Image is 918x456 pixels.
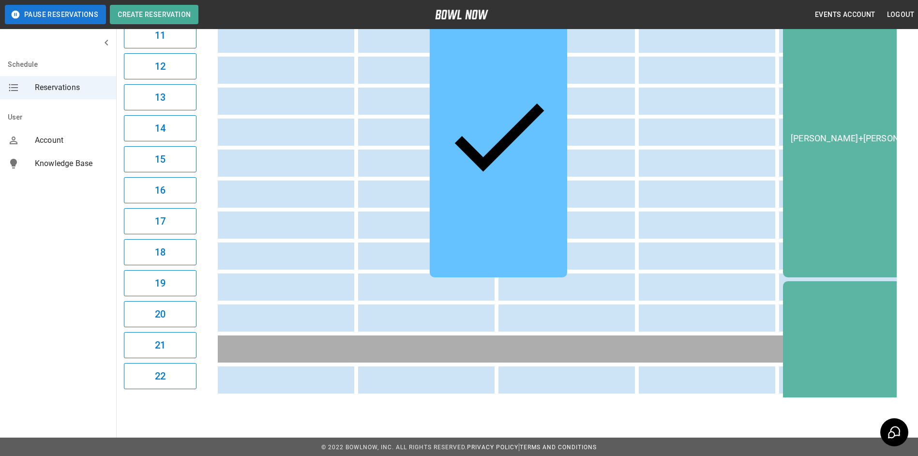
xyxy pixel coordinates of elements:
h6: 12 [155,59,166,74]
h6: 11 [155,28,166,43]
a: Terms and Conditions [520,444,597,451]
h6: 19 [155,275,166,291]
h6: 17 [155,213,166,229]
button: Pause Reservations [5,5,106,24]
h6: 13 [155,90,166,105]
button: 19 [124,270,196,296]
button: 13 [124,84,196,110]
h6: 21 [155,337,166,353]
h6: 22 [155,368,166,384]
h6: 16 [155,182,166,198]
button: 16 [124,177,196,203]
h6: 15 [155,152,166,167]
button: Events Account [811,6,879,24]
button: 22 [124,363,196,389]
button: 18 [124,239,196,265]
span: Account [35,135,108,146]
button: 11 [124,22,196,48]
h6: 14 [155,121,166,136]
button: 14 [124,115,196,141]
h6: 20 [155,306,166,322]
button: 21 [124,332,196,358]
img: logo [435,10,488,19]
button: 20 [124,301,196,327]
span: Reservations [35,82,108,93]
button: 15 [124,146,196,172]
button: 17 [124,208,196,234]
h6: 18 [155,244,166,260]
button: Create Reservation [110,5,198,24]
span: Knowledge Base [35,158,108,169]
div: [PERSON_NAME] [437,77,559,199]
a: Privacy Policy [467,444,518,451]
button: Logout [883,6,918,24]
button: 12 [124,53,196,79]
span: © 2022 BowlNow, Inc. All Rights Reserved. [321,444,467,451]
